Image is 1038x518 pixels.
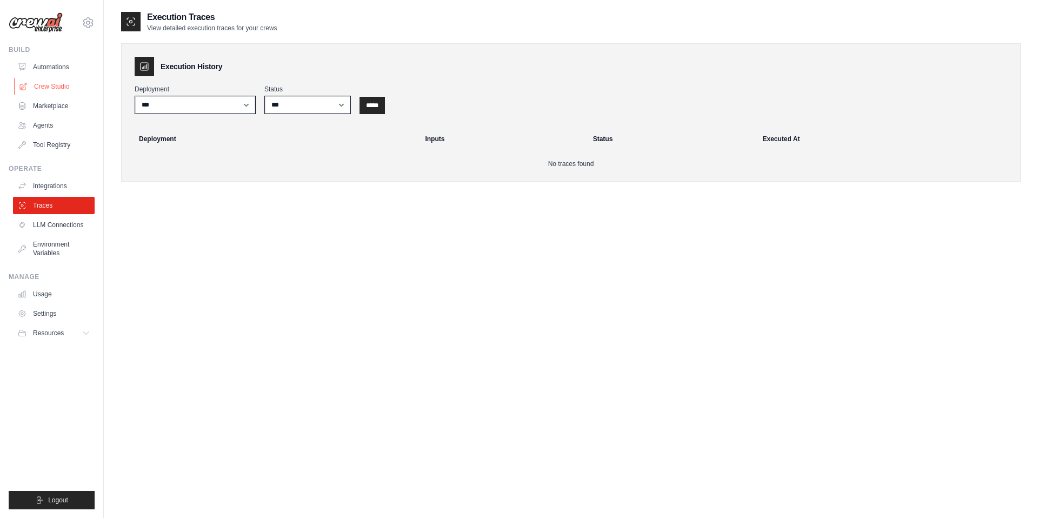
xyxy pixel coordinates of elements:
[756,127,1016,151] th: Executed At
[13,324,95,342] button: Resources
[135,85,256,94] label: Deployment
[13,177,95,195] a: Integrations
[9,12,63,33] img: Logo
[135,160,1007,168] p: No traces found
[126,127,418,151] th: Deployment
[13,197,95,214] a: Traces
[161,61,222,72] h3: Execution History
[587,127,756,151] th: Status
[147,11,277,24] h2: Execution Traces
[13,305,95,322] a: Settings
[48,496,68,504] span: Logout
[418,127,586,151] th: Inputs
[147,24,277,32] p: View detailed execution traces for your crews
[9,45,95,54] div: Build
[13,216,95,234] a: LLM Connections
[9,491,95,509] button: Logout
[13,58,95,76] a: Automations
[13,97,95,115] a: Marketplace
[13,285,95,303] a: Usage
[33,329,64,337] span: Resources
[9,164,95,173] div: Operate
[9,273,95,281] div: Manage
[13,117,95,134] a: Agents
[264,85,351,94] label: Status
[14,78,96,95] a: Crew Studio
[13,236,95,262] a: Environment Variables
[13,136,95,154] a: Tool Registry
